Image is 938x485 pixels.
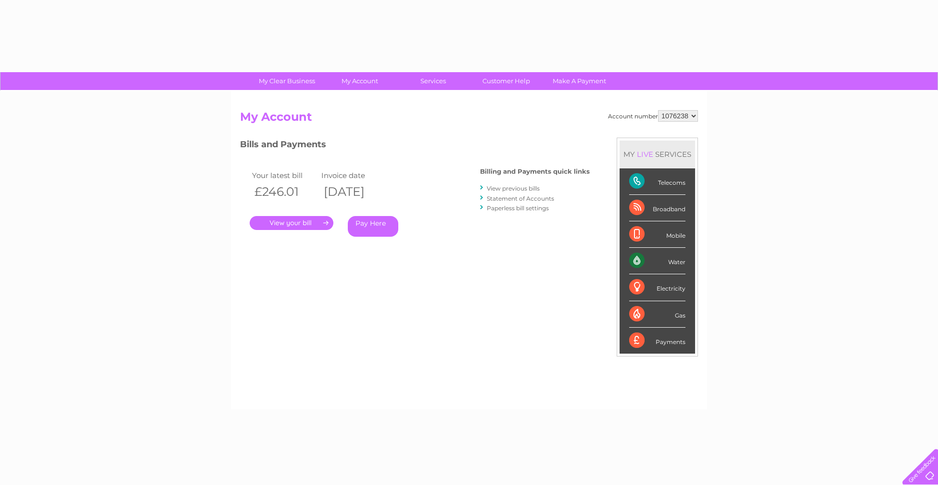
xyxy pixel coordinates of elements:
[487,195,554,202] a: Statement of Accounts
[250,169,319,182] td: Your latest bill
[487,185,540,192] a: View previous bills
[250,216,333,230] a: .
[250,182,319,202] th: £246.01
[393,72,473,90] a: Services
[635,150,655,159] div: LIVE
[467,72,546,90] a: Customer Help
[487,204,549,212] a: Paperless bill settings
[480,168,590,175] h4: Billing and Payments quick links
[540,72,619,90] a: Make A Payment
[629,274,685,301] div: Electricity
[629,301,685,328] div: Gas
[240,138,590,154] h3: Bills and Payments
[247,72,327,90] a: My Clear Business
[319,169,388,182] td: Invoice date
[320,72,400,90] a: My Account
[348,216,398,237] a: Pay Here
[620,140,695,168] div: MY SERVICES
[608,110,698,122] div: Account number
[629,248,685,274] div: Water
[629,168,685,195] div: Telecoms
[629,195,685,221] div: Broadband
[629,328,685,354] div: Payments
[629,221,685,248] div: Mobile
[240,110,698,128] h2: My Account
[319,182,388,202] th: [DATE]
